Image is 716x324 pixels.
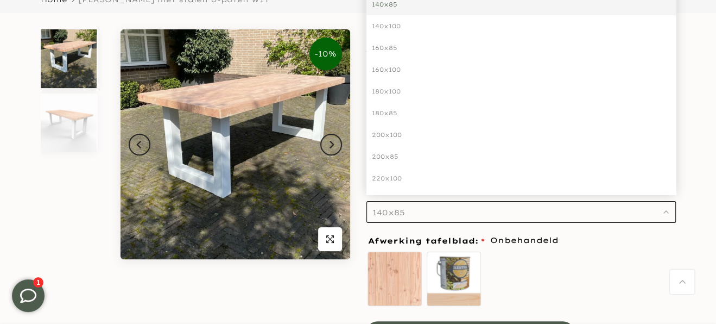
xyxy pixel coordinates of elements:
div: 220x100 [366,167,676,189]
span: Stap 1: Afmeting: [366,185,499,195]
div: 160x85 [366,37,676,59]
div: 160x100 [366,59,676,80]
div: 140x100 [366,15,676,37]
div: 180x100 [366,80,676,102]
div: 220x85 [366,189,676,211]
div: 200x85 [366,146,676,167]
div: 180x85 [366,102,676,124]
button: 140x85 [366,201,676,223]
button: Previous [129,134,150,155]
img: Rechthoekige douglas tuintafel met witte stalen U-poten [41,94,97,152]
a: Terug naar boven [670,270,694,294]
span: Afwerking tafelblad: [368,237,485,245]
iframe: toggle-frame [1,269,55,323]
div: 200x100 [366,124,676,146]
span: 140x85 [372,208,405,217]
span: Onbehandeld [490,234,559,247]
button: Next [320,134,342,155]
